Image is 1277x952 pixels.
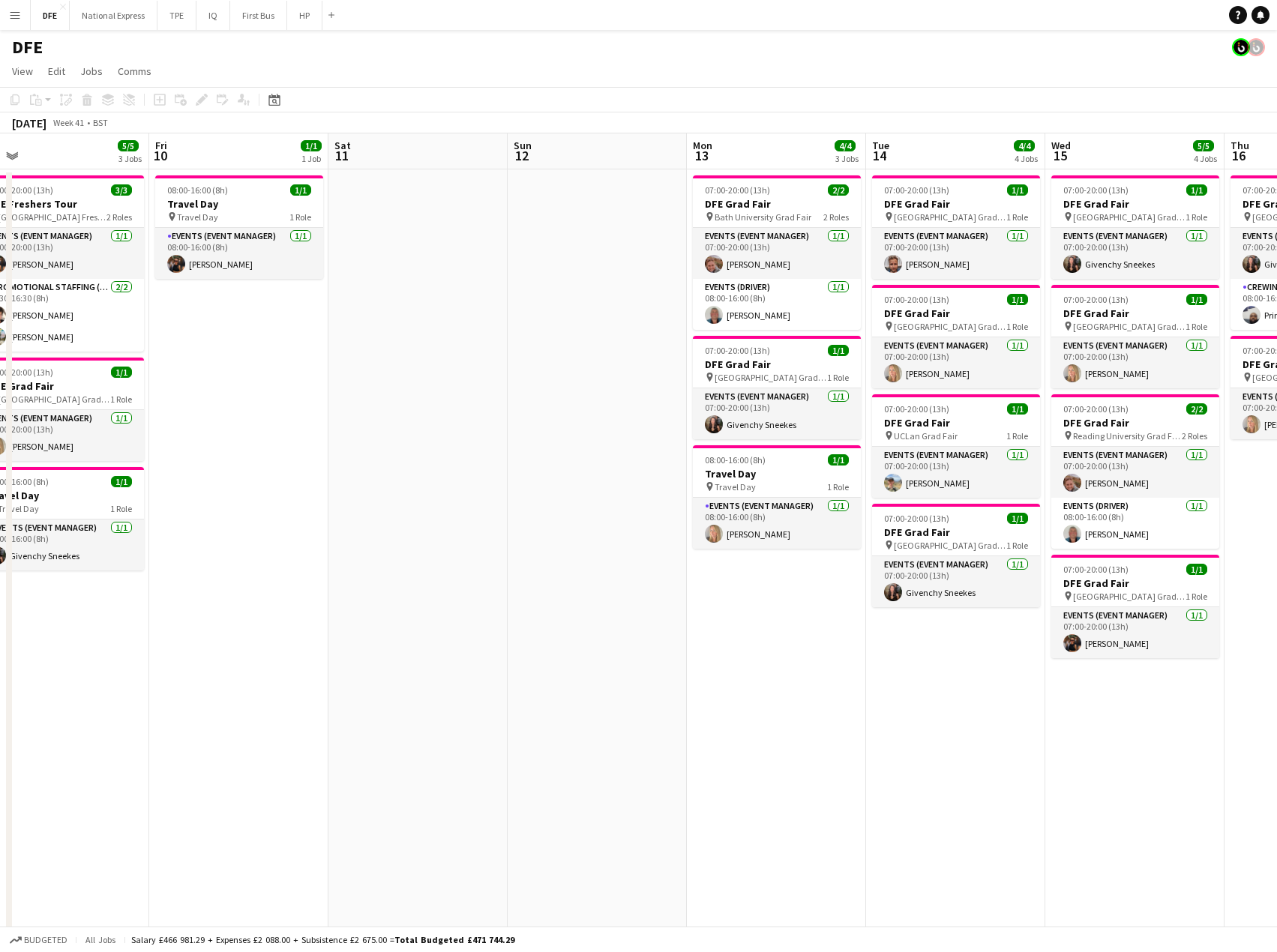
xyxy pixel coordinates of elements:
span: View [12,64,33,78]
div: [DATE] [12,115,46,130]
a: Edit [42,61,71,81]
button: DFE [31,1,70,30]
span: Total Budgeted £471 744.29 [394,934,514,945]
a: Jobs [74,61,109,81]
button: National Express [70,1,157,30]
div: Salary £466 981.29 + Expenses £2 088.00 + Subsistence £2 675.00 = [131,934,514,945]
span: Week 41 [49,117,87,128]
span: Edit [48,64,65,78]
app-user-avatar: Tim Bodenham [1232,38,1250,56]
button: TPE [157,1,196,30]
app-user-avatar: Tim Bodenham [1247,38,1265,56]
button: IQ [196,1,230,30]
a: Comms [112,61,157,81]
span: Jobs [80,64,103,78]
h1: DFE [12,36,43,58]
span: All jobs [82,934,118,945]
button: HP [287,1,322,30]
div: BST [93,117,108,128]
a: View [6,61,39,81]
span: Budgeted [24,935,67,945]
button: First Bus [230,1,287,30]
span: Comms [118,64,151,78]
button: Budgeted [7,932,70,948]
